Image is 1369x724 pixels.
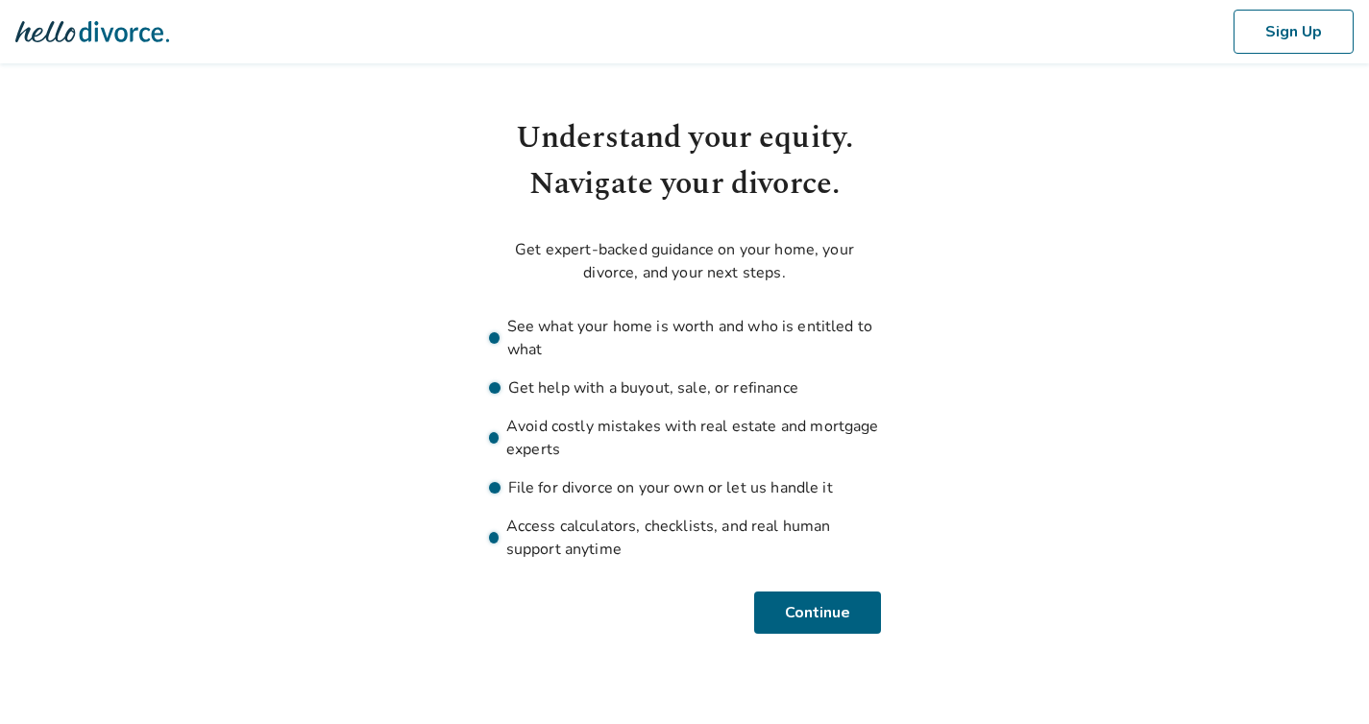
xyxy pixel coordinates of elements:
[489,376,881,399] li: Get help with a buyout, sale, or refinance
[489,315,881,361] li: See what your home is worth and who is entitled to what
[489,515,881,561] li: Access calculators, checklists, and real human support anytime
[489,115,881,207] h1: Understand your equity. Navigate your divorce.
[489,238,881,284] p: Get expert-backed guidance on your home, your divorce, and your next steps.
[757,591,881,634] button: Continue
[489,415,881,461] li: Avoid costly mistakes with real estate and mortgage experts
[1234,10,1354,54] button: Sign Up
[15,12,169,51] img: Hello Divorce Logo
[489,476,881,499] li: File for divorce on your own or let us handle it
